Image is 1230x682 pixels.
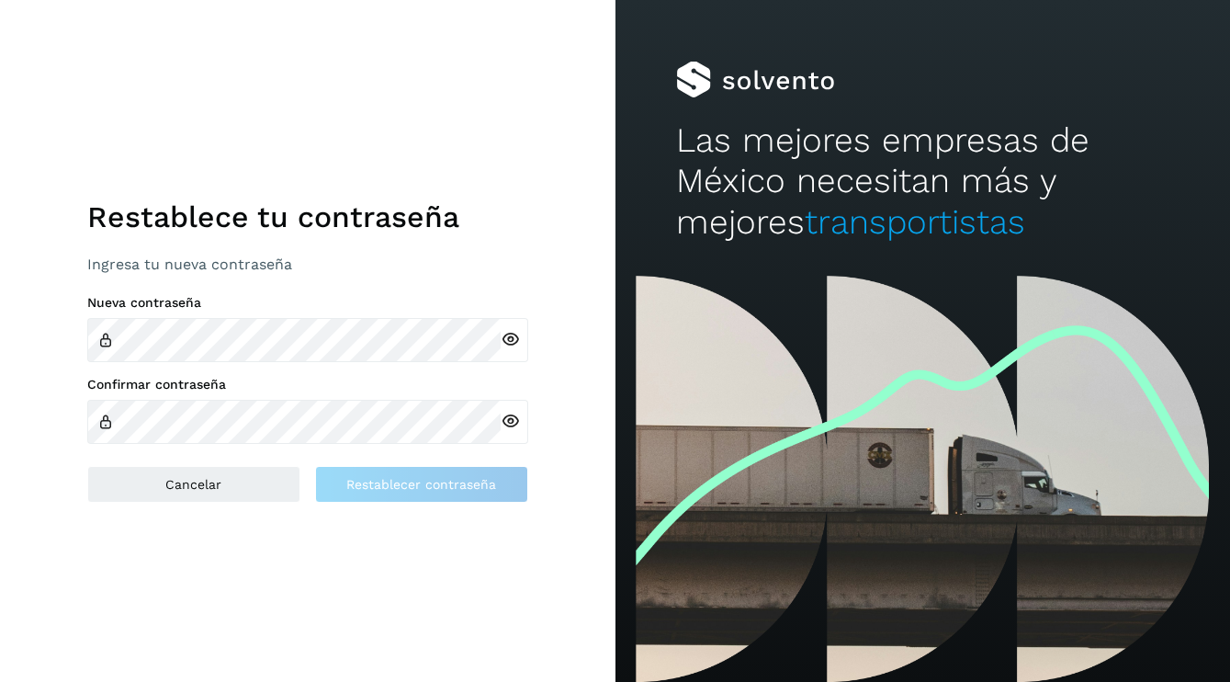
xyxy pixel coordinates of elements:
span: Restablecer contraseña [346,478,496,491]
button: Cancelar [87,466,300,503]
span: Cancelar [165,478,221,491]
h2: Las mejores empresas de México necesitan más y mejores [676,120,1168,243]
button: Restablecer contraseña [315,466,528,503]
p: Ingresa tu nueva contraseña [87,256,528,273]
h1: Restablece tu contraseña [87,199,528,234]
span: transportistas [805,202,1025,242]
label: Confirmar contraseña [87,377,528,392]
label: Nueva contraseña [87,295,528,311]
